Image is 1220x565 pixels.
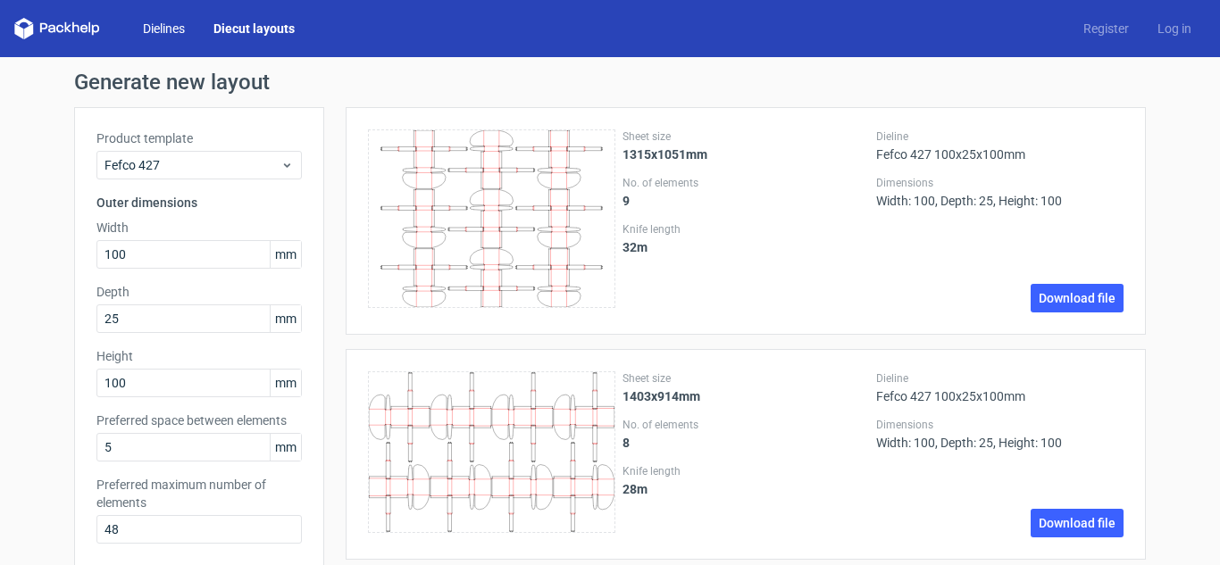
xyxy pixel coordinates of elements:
a: Register [1069,20,1143,37]
h1: Generate new layout [74,71,1146,93]
span: mm [270,370,301,396]
label: Depth [96,283,302,301]
strong: 8 [623,436,630,450]
label: Preferred space between elements [96,411,302,429]
label: Sheet size [623,371,870,386]
strong: 1315x1051mm [623,147,707,162]
label: Product template [96,129,302,147]
div: Fefco 427 100x25x100mm [876,129,1124,162]
div: Width: 100, Depth: 25, Height: 100 [876,418,1124,450]
span: mm [270,434,301,461]
label: No. of elements [623,176,870,190]
label: Dieline [876,129,1124,144]
label: Width [96,219,302,237]
a: Log in [1143,20,1206,37]
span: mm [270,305,301,332]
span: Fefco 427 [104,156,280,174]
a: Download file [1031,509,1124,537]
label: Knife length [623,222,870,237]
div: Width: 100, Depth: 25, Height: 100 [876,176,1124,208]
label: Dimensions [876,176,1124,190]
div: Fefco 427 100x25x100mm [876,371,1124,403]
h3: Outer dimensions [96,194,302,212]
strong: 1403x914mm [623,389,700,403]
label: Sheet size [623,129,870,144]
strong: 28 m [623,482,648,496]
label: Preferred maximum number of elements [96,476,302,511]
label: Knife length [623,464,870,478]
strong: 9 [623,194,630,208]
label: Dimensions [876,418,1124,432]
span: mm [270,241,301,268]
label: Dieline [876,371,1124,386]
a: Download file [1031,284,1124,312]
label: Height [96,347,302,365]
a: Diecut layouts [199,20,309,37]
label: No. of elements [623,418,870,432]
strong: 32 m [623,240,648,254]
a: Dielines [129,20,199,37]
